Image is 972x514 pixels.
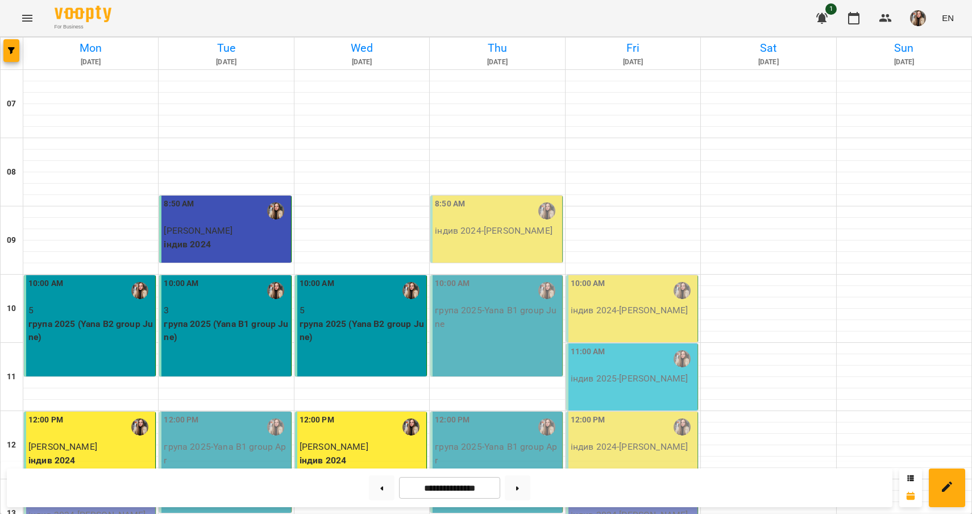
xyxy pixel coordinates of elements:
[164,225,232,236] span: [PERSON_NAME]
[571,414,605,426] label: 12:00 PM
[937,7,958,28] button: EN
[7,439,16,451] h6: 12
[571,304,695,317] p: індив 2024 - [PERSON_NAME]
[703,57,834,68] h6: [DATE]
[435,414,470,426] label: 12:00 PM
[7,371,16,383] h6: 11
[838,57,970,68] h6: [DATE]
[435,224,559,238] p: індив 2024 - [PERSON_NAME]
[131,418,148,436] img: Yana
[28,304,153,317] p: 5
[674,350,691,367] img: Yana
[838,39,970,57] h6: Sun
[55,23,111,31] span: For Business
[14,5,41,32] button: Menu
[538,282,555,299] img: Yana
[267,282,284,299] img: Yana
[160,57,292,68] h6: [DATE]
[296,57,427,68] h6: [DATE]
[267,202,284,219] img: Yana
[164,238,288,251] p: індив 2024
[431,39,563,57] h6: Thu
[160,39,292,57] h6: Tue
[25,39,156,57] h6: Mon
[300,454,424,467] p: індив 2024
[131,282,148,299] img: Yana
[435,304,559,330] p: група 2025 - Yana B1 group June
[7,98,16,110] h6: 07
[300,277,334,290] label: 10:00 AM
[164,277,198,290] label: 10:00 AM
[300,414,334,426] label: 12:00 PM
[164,304,288,317] p: 3
[825,3,837,15] span: 1
[942,12,954,24] span: EN
[567,39,699,57] h6: Fri
[300,304,424,317] p: 5
[674,418,691,436] img: Yana
[28,317,153,344] p: група 2025 (Yana B2 group June)
[28,277,63,290] label: 10:00 AM
[28,441,97,452] span: [PERSON_NAME]
[7,166,16,179] h6: 08
[164,317,288,344] p: група 2025 (Yana B1 group June)
[300,441,368,452] span: [PERSON_NAME]
[538,418,555,436] img: Yana
[435,198,465,210] label: 8:50 AM
[402,282,419,299] img: Yana
[164,414,198,426] label: 12:00 PM
[296,39,427,57] h6: Wed
[571,346,605,358] label: 11:00 AM
[571,372,695,386] p: індив 2025 - [PERSON_NAME]
[164,198,194,210] label: 8:50 AM
[300,317,424,344] p: група 2025 (Yana B2 group June)
[538,202,555,219] img: Yana
[435,277,470,290] label: 10:00 AM
[267,418,284,436] img: Yana
[567,57,699,68] h6: [DATE]
[435,440,559,467] p: група 2025 - Yana B1 group Apr
[571,440,695,454] p: індив 2024 - [PERSON_NAME]
[7,302,16,315] h6: 10
[25,57,156,68] h6: [DATE]
[7,234,16,247] h6: 09
[674,282,691,299] img: Yana
[164,440,288,467] p: група 2025 - Yana B1 group Apr
[571,277,605,290] label: 10:00 AM
[28,454,153,467] p: індив 2024
[910,10,926,26] img: ff8a976e702017e256ed5c6ae80139e5.jpg
[431,57,563,68] h6: [DATE]
[28,414,63,426] label: 12:00 PM
[55,6,111,22] img: Voopty Logo
[402,418,419,436] img: Yana
[703,39,834,57] h6: Sat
